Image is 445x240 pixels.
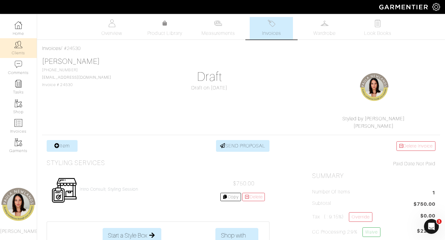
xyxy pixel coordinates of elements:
[396,141,435,151] a: Delete Invoice
[424,219,439,234] iframe: Intercom live chat
[242,193,265,201] a: Delete
[147,30,182,37] span: Product Library
[312,227,380,237] h5: CC Processing 2.9%
[15,119,22,127] img: orders-icon-0abe47150d42831381b5fb84f609e132dff9fe21cb692f30cb5eec754e2cba89.png
[108,19,116,27] img: basicinfo-40fd8af6dae0f16599ec9e87c0ef1c0a1fdea2edbe929e3d69a839185d80c458.svg
[15,100,22,107] img: garments-icon-b7da505a4dc4fd61783c78ac3ca0ef83fa9d6f193b1c9dc38574b1d14d53ca28.png
[148,69,271,84] h1: Draft
[420,212,435,220] span: $0.00
[303,17,346,39] a: Wardrobe
[321,19,328,27] img: wardrobe-487a4870c1b7c33e795ec22d11cfc2ed9d08956e64fb3008fe2437562e282088.svg
[15,21,22,29] img: dashboard-icon-dbcd8f5a0b271acd01030246c82b418ddd0df26cd7fceb0bd07c9910d44c42f6.png
[15,80,22,88] img: reminder-icon-8004d30b9f0a5d33ae49ab947aed9ed385cf756f9e5892f1edd6e32f2345188e.png
[342,116,405,122] a: Styled by [PERSON_NAME]
[312,201,331,206] h5: Subtotal
[233,180,255,187] span: $750.00
[216,140,270,152] a: SEND PROPOSAL
[197,17,240,39] a: Measurements
[413,201,435,209] span: $750.00
[432,189,435,197] span: 1
[201,30,235,37] span: Measurements
[15,139,22,146] img: garments-icon-b7da505a4dc4fd61783c78ac3ca0ef83fa9d6f193b1c9dc38574b1d14d53ca28.png
[417,227,435,239] span: $22.71
[90,17,133,39] a: Overview
[220,193,241,201] a: Copy
[374,19,382,27] img: todo-9ac3debb85659649dc8f770b8b6100bb5dab4b48dedcbae339e5042a72dfd3cc.svg
[437,219,442,224] span: 1
[42,57,100,65] a: [PERSON_NAME]
[15,60,22,68] img: comment-icon-a0a6a9ef722e966f86d9cbdc48e553b5cf19dbc54f86b18d962a5391bc8f6eb6.png
[312,189,350,195] h5: Number of Items
[359,72,390,103] img: G5YpQHtSh9DPfYJJnrefozYG.png
[47,140,78,152] a: Item
[250,17,293,39] a: Invoices
[432,3,440,11] img: gear-icon-white-bd11855cb880d31180b6d7d6211b90ccbf57a29d726f0c71d8c61bd08dd39cc2.png
[42,46,61,51] a: Invoices
[354,123,394,129] a: [PERSON_NAME]
[312,172,435,180] h2: Summary
[214,19,222,27] img: measurements-466bbee1fd09ba9460f595b01e5d73f9e2bff037440d3c8f018324cb6cdf7a4a.svg
[312,160,435,168] div: Not Paid
[15,41,22,48] img: clients-icon-6bae9207a08558b7cb47a8932f037763ab4055f8c8b6bfacd5dc20c3e0201464.png
[364,30,392,37] span: Look Books
[349,212,372,222] a: Override
[101,30,122,37] span: Overview
[143,20,187,37] a: Product Library
[42,68,111,87] span: [PHONE_NUMBER] Invoice # 24530
[393,161,416,167] span: Paid Date:
[108,231,147,240] span: Start a Style Box
[262,30,281,37] span: Invoices
[80,187,138,192] a: intro consult, styling session
[362,227,380,237] a: Waive
[312,212,372,222] h5: Tax ( : 9.15%)
[51,177,77,203] img: Womens_Service-b2905c8a555b134d70f80a63ccd9711e5cb40bac1cff00c12a43f244cd2c1cd3.png
[42,75,111,80] a: [EMAIL_ADDRESS][DOMAIN_NAME]
[42,45,440,52] div: / #24530
[376,2,432,12] img: garmentier-logo-header-white-b43fb05a5012e4ada735d5af1a66efaba907eab6374d6393d1fbf88cb4ef424d.png
[148,84,271,92] div: Draft on [DATE]
[356,17,399,39] a: Look Books
[313,30,336,37] span: Wardrobe
[268,19,275,27] img: orders-27d20c2124de7fd6de4e0e44c1d41de31381a507db9b33961299e4e07d508b8c.svg
[47,159,105,167] h3: Styling Services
